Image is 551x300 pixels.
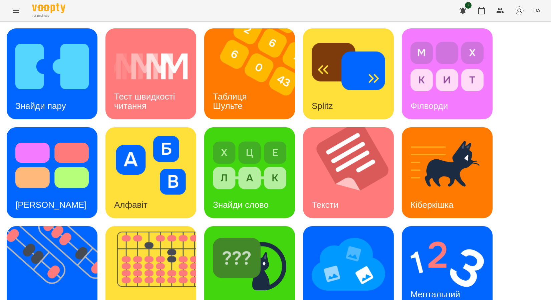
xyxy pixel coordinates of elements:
span: For Business [32,14,65,18]
a: Знайди словоЗнайди слово [204,127,295,218]
img: Філворди [410,37,484,96]
img: avatar_s.png [515,6,524,15]
a: Знайди паруЗнайди пару [7,28,97,119]
img: Voopty Logo [32,3,65,13]
h3: Splitz [312,101,333,111]
img: Кіберкішка [410,136,484,195]
a: КіберкішкаКіберкішка [402,127,493,218]
a: ТекстиТексти [303,127,394,218]
a: АлфавітАлфавіт [105,127,196,218]
h3: Знайди слово [213,200,269,210]
a: Тест Струпа[PERSON_NAME] [7,127,97,218]
span: UA [533,7,540,14]
img: Знайди Кіберкішку [213,235,286,294]
img: Splitz [312,37,385,96]
h3: Алфавіт [114,200,148,210]
img: Тест Струпа [15,136,89,195]
h3: Таблиця Шульте [213,92,249,111]
button: UA [531,4,543,17]
a: Таблиця ШультеТаблиця Шульте [204,28,295,119]
h3: Філворди [410,101,448,111]
span: 1 [465,2,472,9]
h3: Тексти [312,200,338,210]
img: Тест швидкості читання [114,37,188,96]
h3: Кіберкішка [410,200,454,210]
img: Ментальний рахунок [410,235,484,294]
a: SplitzSplitz [303,28,394,119]
h3: Тест швидкості читання [114,92,177,111]
img: Мнемотехніка [312,235,385,294]
h3: [PERSON_NAME] [15,200,87,210]
a: Тест швидкості читанняТест швидкості читання [105,28,196,119]
img: Знайди слово [213,136,286,195]
button: Menu [8,3,24,19]
h3: Знайди пару [15,101,66,111]
img: Тексти [303,127,402,218]
img: Алфавіт [114,136,188,195]
a: ФілвордиФілворди [402,28,493,119]
img: Таблиця Шульте [204,28,303,119]
img: Знайди пару [15,37,89,96]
